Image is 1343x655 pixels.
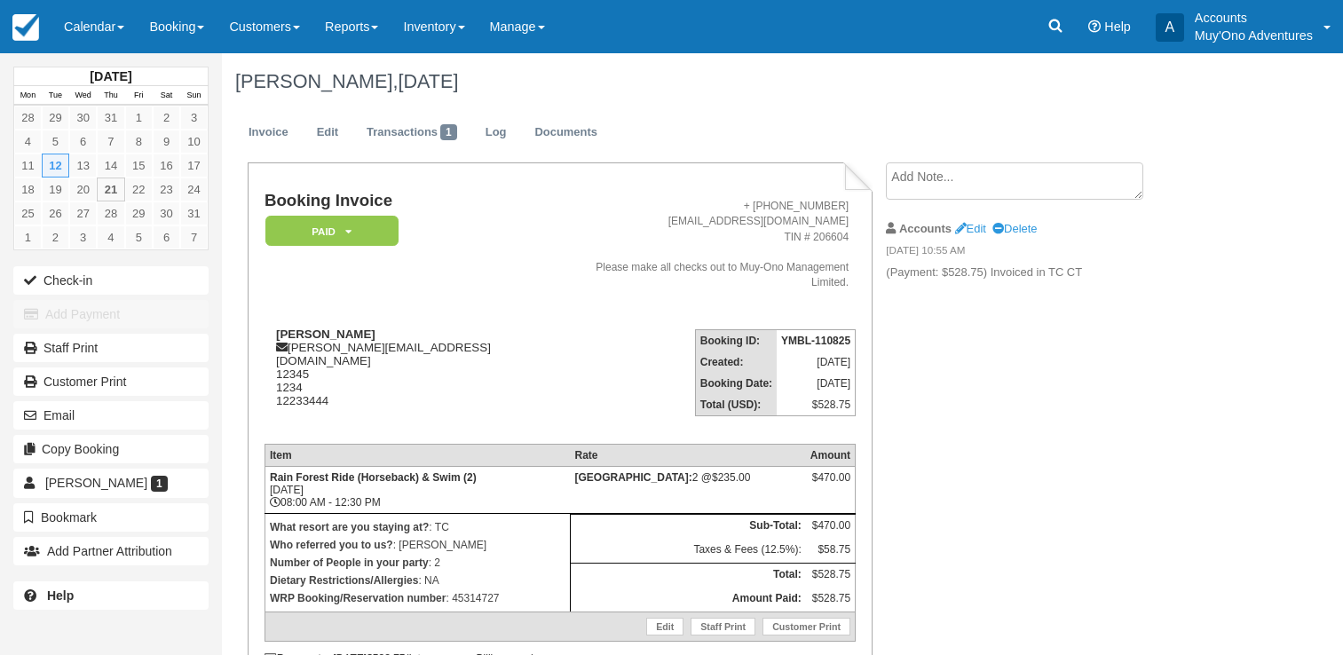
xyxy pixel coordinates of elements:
a: 17 [180,154,208,178]
span: 1 [151,476,168,492]
a: 27 [69,201,97,225]
a: Edit [646,618,683,635]
th: Total: [571,563,806,587]
th: Booking ID: [695,330,777,352]
strong: Number of People in your party [270,556,429,569]
a: 20 [69,178,97,201]
a: 25 [14,201,42,225]
a: Staff Print [13,334,209,362]
th: Tue [42,86,69,106]
div: $470.00 [810,471,850,498]
a: 4 [97,225,124,249]
th: Sun [180,86,208,106]
div: [PERSON_NAME][EMAIL_ADDRESS][DOMAIN_NAME] 12345 1234 12233444 [265,327,567,430]
a: 3 [180,106,208,130]
em: Paid [265,216,399,247]
a: 8 [125,130,153,154]
strong: YMBL-110825 [781,335,850,347]
h1: Booking Invoice [265,192,567,210]
a: Customer Print [13,367,209,396]
td: $528.75 [806,563,856,587]
img: checkfront-main-nav-mini-logo.png [12,14,39,41]
p: Accounts [1195,9,1313,27]
th: Mon [14,86,42,106]
a: Edit [304,115,352,150]
strong: Accounts [899,222,952,235]
a: Log [472,115,520,150]
button: Copy Booking [13,435,209,463]
a: 28 [97,201,124,225]
button: Email [13,401,209,430]
td: Taxes & Fees (12.5%): [571,539,806,563]
a: 19 [42,178,69,201]
a: 22 [125,178,153,201]
a: 5 [42,130,69,154]
a: 13 [69,154,97,178]
p: (Payment: $528.75) Invoiced in TC CT [886,264,1185,281]
a: [PERSON_NAME] 1 [13,469,209,497]
th: Amount Paid: [571,588,806,612]
p: : 45314727 [270,589,565,607]
a: 16 [153,154,180,178]
button: Add Payment [13,300,209,328]
i: Help [1088,20,1101,33]
a: 9 [153,130,180,154]
a: 7 [180,225,208,249]
td: $528.75 [777,394,856,416]
td: $58.75 [806,539,856,563]
th: Thu [97,86,124,106]
a: 18 [14,178,42,201]
button: Check-in [13,266,209,295]
th: Wed [69,86,97,106]
a: Delete [992,222,1037,235]
a: 14 [97,154,124,178]
strong: Who referred you to us? [270,539,393,551]
strong: Rain Forest Ride (Horseback) & Swim (2) [270,471,477,484]
strong: Thatch Caye Resort [575,471,692,484]
span: 1 [440,124,457,140]
a: 30 [153,201,180,225]
a: 30 [69,106,97,130]
span: Help [1104,20,1131,34]
a: 26 [42,201,69,225]
a: 11 [14,154,42,178]
strong: Dietary Restrictions/Allergies [270,574,418,587]
a: 6 [153,225,180,249]
th: Created: [695,351,777,373]
button: Bookmark [13,503,209,532]
a: Paid [265,215,392,248]
em: [DATE] 10:55 AM [886,243,1185,263]
a: Help [13,581,209,610]
p: Muy'Ono Adventures [1195,27,1313,44]
span: [DATE] [398,70,458,92]
a: 15 [125,154,153,178]
button: Add Partner Attribution [13,537,209,565]
strong: [DATE] [90,69,131,83]
a: 7 [97,130,124,154]
b: Help [47,588,74,603]
th: Sub-Total: [571,514,806,538]
td: $470.00 [806,514,856,538]
a: 3 [69,225,97,249]
strong: WRP Booking/Reservation number [270,592,446,604]
p: : NA [270,572,565,589]
a: 21 [97,178,124,201]
th: Sat [153,86,180,106]
a: 2 [42,225,69,249]
a: 12 [42,154,69,178]
td: [DATE] [777,373,856,394]
strong: What resort are you staying at? [270,521,429,533]
span: $235.00 [712,471,750,484]
strong: [PERSON_NAME] [276,327,375,341]
a: Customer Print [762,618,850,635]
a: Transactions1 [353,115,470,150]
th: Rate [571,444,806,466]
a: 6 [69,130,97,154]
td: $528.75 [806,588,856,612]
a: Documents [521,115,611,150]
a: 5 [125,225,153,249]
a: Edit [955,222,986,235]
a: 31 [180,201,208,225]
a: Invoice [235,115,302,150]
a: 23 [153,178,180,201]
